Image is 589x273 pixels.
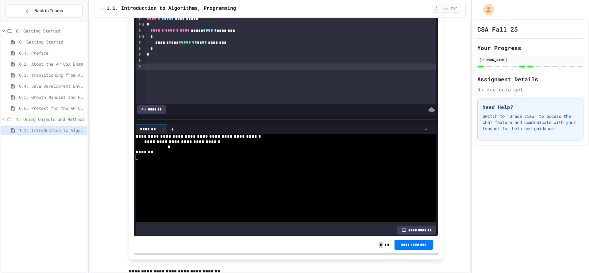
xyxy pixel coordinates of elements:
span: 0.1. Preface [19,50,85,56]
span: 0. Getting Started [19,39,85,45]
span: Back to Teams [34,8,63,14]
div: [PERSON_NAME] [479,57,582,63]
span: 60 [441,6,450,11]
span: 0.6. Pretest for the AP CSA Exam [19,105,85,111]
span: / [102,6,104,11]
p: Switch to "Grade View" to access the chat feature and communicate with your teacher for help and ... [483,113,578,132]
h2: Assignment Details [477,75,583,83]
span: 0: Getting Started [16,28,85,34]
h3: Need Help? [483,103,578,111]
span: 1.1. Introduction to Algorithms, Programming, and Compilers [19,127,85,133]
span: 0.4. Java Development Environments [19,83,85,89]
div: My Account [477,2,496,17]
span: 0.5. Growth Mindset and Pair Programming [19,94,85,100]
button: Back to Teams [6,4,83,17]
span: min [451,6,458,11]
h2: Your Progress [477,44,583,52]
h1: CSA Fall 25 [477,25,518,33]
span: 0.3. Transitioning from AP CSP to AP CSA [19,72,85,78]
span: 1.1. Introduction to Algorithms, Programming, and Compilers [106,5,280,12]
div: No due date set [477,86,583,93]
span: 0.2. About the AP CSA Exam [19,61,85,67]
span: 1. Using Objects and Methods [16,116,85,122]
